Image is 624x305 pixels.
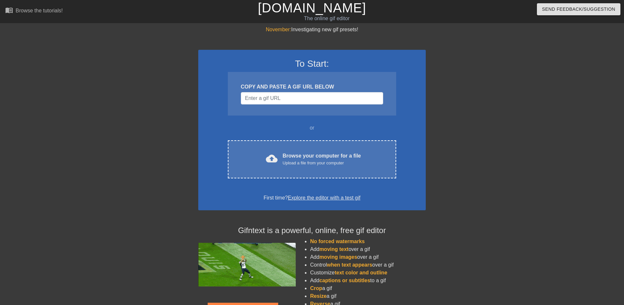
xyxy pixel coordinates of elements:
[310,269,426,277] li: Customize
[310,292,426,300] li: a gif
[5,6,13,14] span: menu_book
[5,6,63,16] a: Browse the tutorials!
[16,8,63,13] div: Browse the tutorials!
[310,293,327,299] span: Resize
[542,5,615,13] span: Send Feedback/Suggestion
[207,194,417,202] div: First time?
[335,270,387,275] span: text color and outline
[537,3,620,15] button: Send Feedback/Suggestion
[198,26,426,34] div: Investigating new gif presets!
[215,124,409,132] div: or
[198,226,426,235] h4: Gifntext is a powerful, online, free gif editor
[319,278,370,283] span: captions or subtitles
[310,253,426,261] li: Add over a gif
[266,153,278,164] span: cloud_upload
[288,195,360,201] a: Explore the editor with a test gif
[241,92,383,104] input: Username
[283,160,361,166] div: Upload a file from your computer
[310,284,426,292] li: a gif
[310,239,365,244] span: No forced watermarks
[319,254,357,260] span: moving images
[198,243,296,286] img: football_small.gif
[283,152,361,166] div: Browse your computer for a file
[211,15,442,22] div: The online gif editor
[310,277,426,284] li: Add to a gif
[266,27,291,32] span: November:
[327,262,372,268] span: when text appears
[310,261,426,269] li: Control over a gif
[258,1,366,15] a: [DOMAIN_NAME]
[310,245,426,253] li: Add over a gif
[310,285,322,291] span: Crop
[319,246,349,252] span: moving text
[207,58,417,69] h3: To Start:
[241,83,383,91] div: COPY AND PASTE A GIF URL BELOW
